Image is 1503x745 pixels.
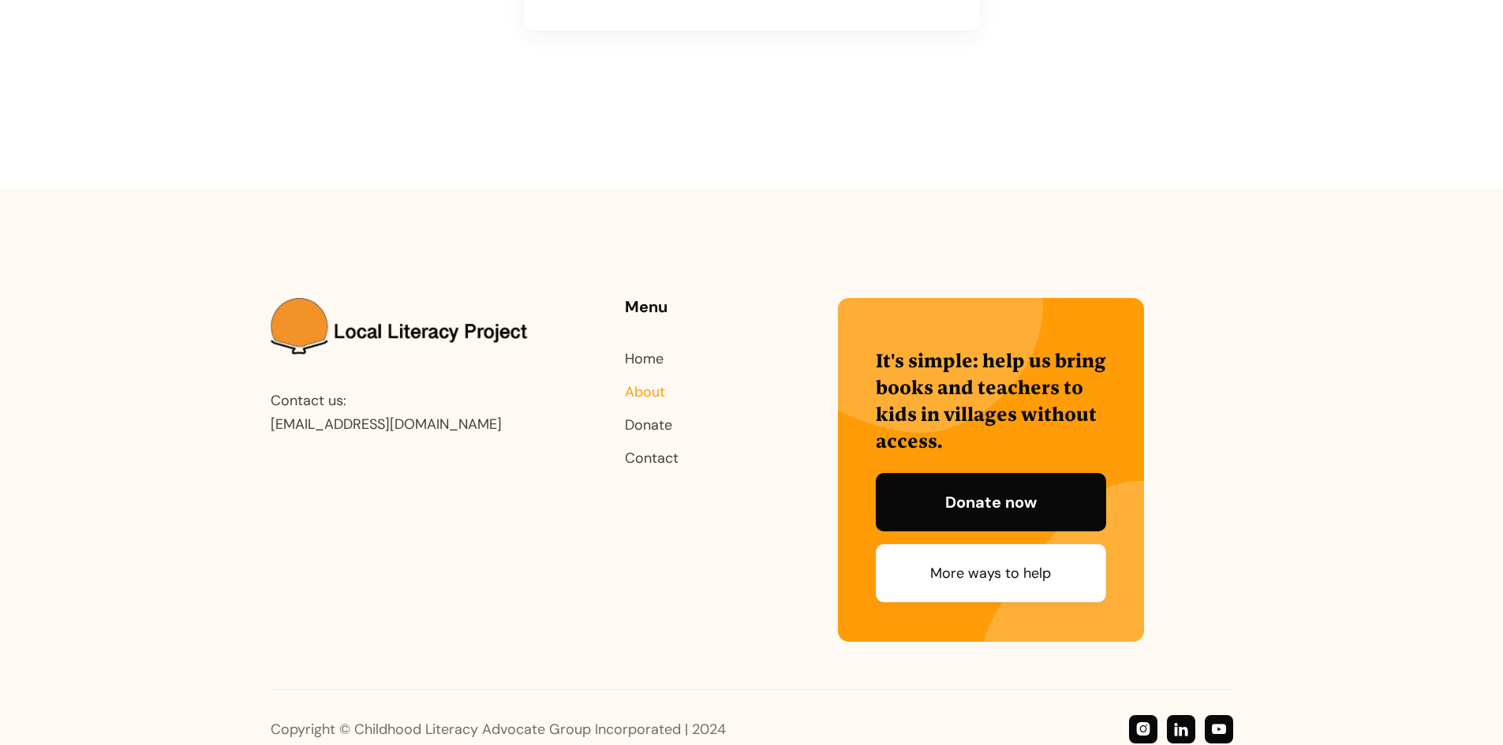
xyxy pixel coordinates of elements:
[625,298,749,315] div: Menu
[1174,721,1188,738] div: 
[876,544,1106,602] a: More ways to help
[271,389,536,436] p: Contact us: [EMAIL_ADDRESS][DOMAIN_NAME]
[625,415,672,434] a: Donate
[625,349,664,368] a: Home
[1212,721,1226,738] div: 
[876,347,1106,454] h3: It's simple: help us bring books and teachers to kids in villages without access.
[625,449,679,467] a: Contact
[1167,715,1195,743] a: 
[1205,715,1233,743] a: 
[1136,721,1150,738] div: 
[625,382,665,401] a: About
[1129,715,1157,743] a: 
[271,717,949,741] p: Copyright © Childhood Literacy Advocate Group Incorporated | 2024
[876,473,1106,531] a: Donate now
